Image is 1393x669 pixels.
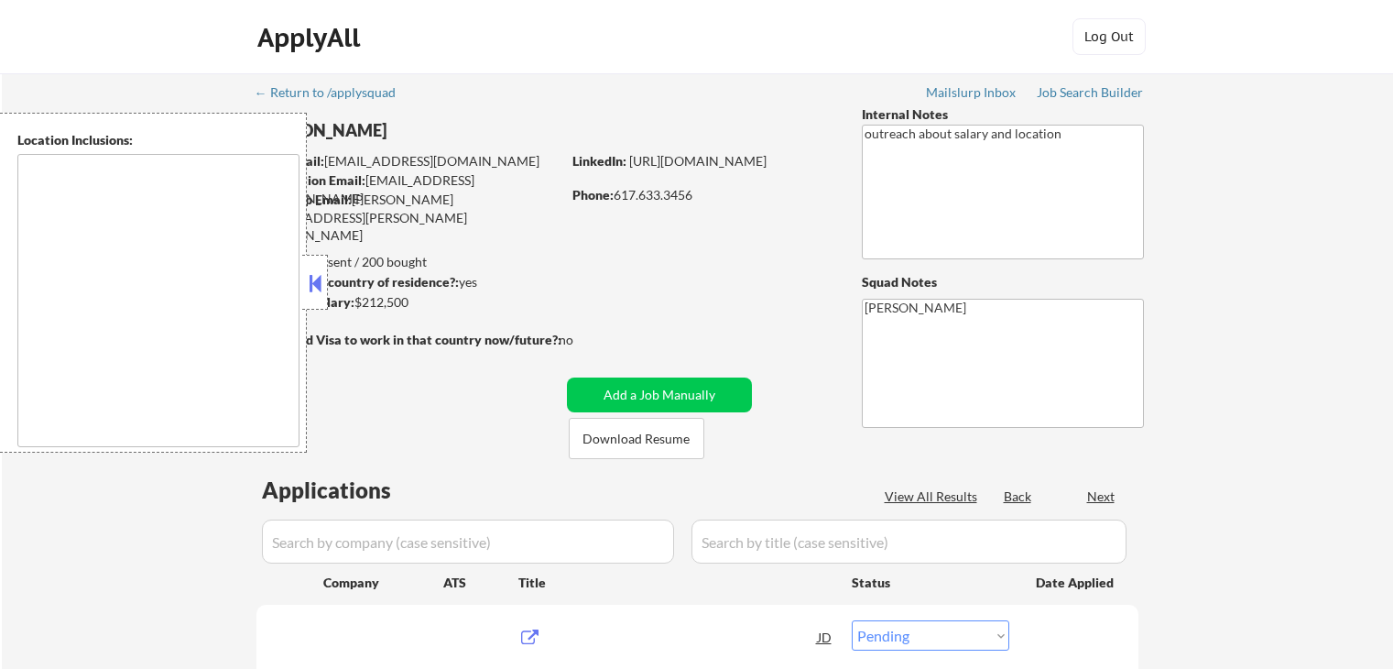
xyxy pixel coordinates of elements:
strong: Will need Visa to work in that country now/future?: [256,332,561,347]
a: Mailslurp Inbox [926,85,1018,104]
div: no [559,331,611,349]
div: Back [1004,488,1033,506]
button: Download Resume [569,418,704,459]
div: 617.633.3456 [572,186,832,204]
div: $212,500 [256,293,560,312]
div: Job Search Builder [1037,86,1144,99]
div: 157 sent / 200 bought [256,253,560,271]
div: Mailslurp Inbox [926,86,1018,99]
a: [URL][DOMAIN_NAME] [629,153,767,169]
div: Next [1087,488,1116,506]
div: [PERSON_NAME] [256,119,633,142]
div: ApplyAll [257,22,365,53]
div: Location Inclusions: [17,131,299,149]
div: Internal Notes [862,105,1144,124]
div: [EMAIL_ADDRESS][DOMAIN_NAME] [257,152,560,170]
div: yes [256,273,555,291]
div: Title [518,574,834,592]
a: ← Return to /applysquad [255,85,413,104]
strong: Phone: [572,187,614,203]
div: View All Results [885,488,983,506]
div: Applications [262,479,443,501]
div: [PERSON_NAME][EMAIL_ADDRESS][PERSON_NAME][DOMAIN_NAME] [256,191,560,245]
div: [EMAIL_ADDRESS][DOMAIN_NAME] [257,171,560,207]
div: Company [323,574,443,592]
div: Squad Notes [862,273,1144,291]
div: ATS [443,574,518,592]
div: Date Applied [1036,574,1116,592]
input: Search by company (case sensitive) [262,520,674,564]
div: Status [852,565,1009,598]
strong: Can work in country of residence?: [256,274,459,290]
strong: LinkedIn: [572,153,626,169]
div: ← Return to /applysquad [255,86,413,99]
button: Add a Job Manually [567,378,752,412]
button: Log Out [1072,18,1146,55]
input: Search by title (case sensitive) [691,520,1126,564]
div: JD [816,620,834,653]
